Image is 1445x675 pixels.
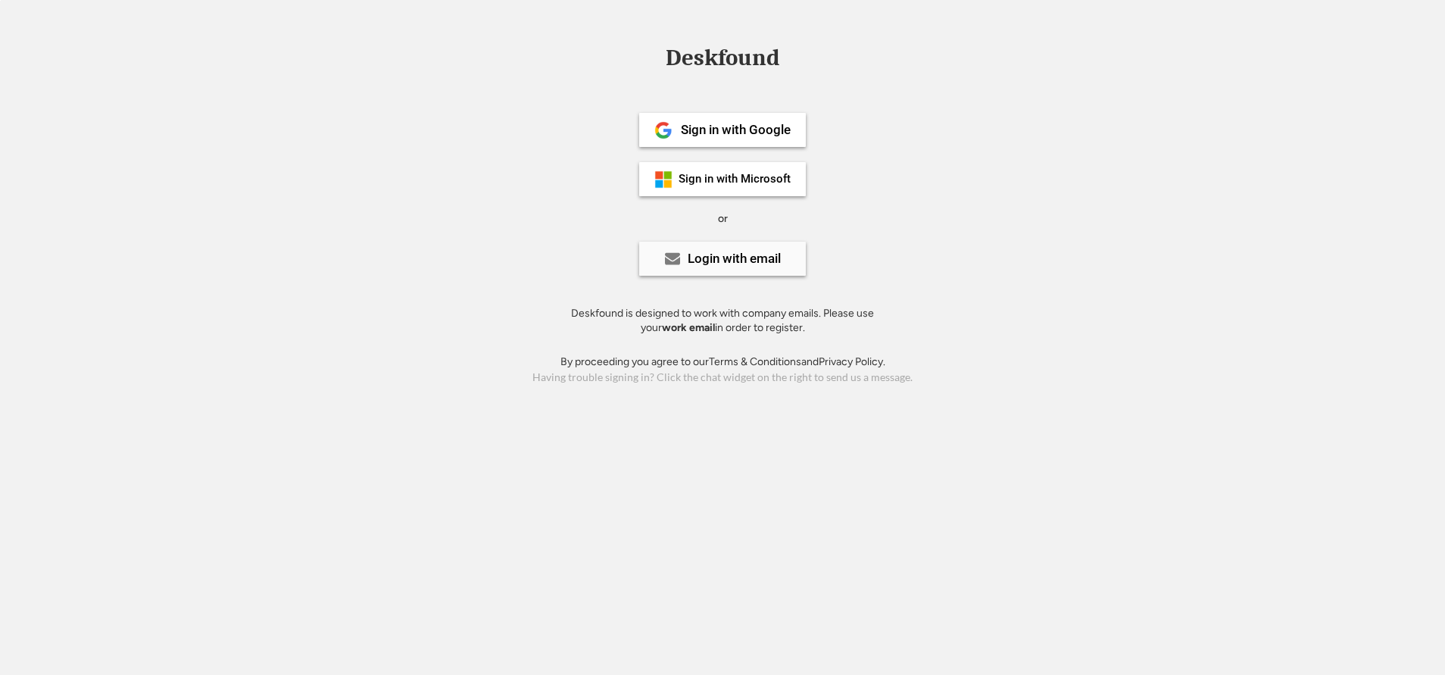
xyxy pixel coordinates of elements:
img: ms-symbollockup_mssymbol_19.png [654,170,673,189]
div: Deskfound is designed to work with company emails. Please use your in order to register. [552,306,893,336]
a: Terms & Conditions [709,355,801,368]
a: Privacy Policy. [819,355,885,368]
div: Sign in with Microsoft [679,173,791,185]
div: or [718,211,728,227]
img: 1024px-Google__G__Logo.svg.png [654,121,673,139]
div: Sign in with Google [681,123,791,136]
div: By proceeding you agree to our and [560,355,885,370]
strong: work email [662,321,715,334]
div: Login with email [688,252,781,265]
div: Deskfound [658,46,787,70]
